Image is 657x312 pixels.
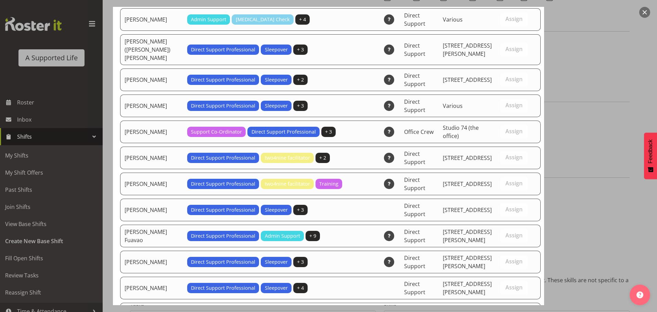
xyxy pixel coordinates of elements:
span: [STREET_ADDRESS][PERSON_NAME] [443,254,492,270]
span: Direct Support Professional [252,128,316,136]
td: [PERSON_NAME] [120,121,183,143]
span: Direct Support [404,254,425,270]
span: [MEDICAL_DATA] Check [236,16,290,23]
span: + 2 [297,76,304,84]
span: Training [319,180,338,188]
span: Sleepover [265,206,288,214]
span: + 3 [297,46,304,53]
span: [STREET_ADDRESS] [443,180,492,188]
td: [PERSON_NAME] [120,95,183,117]
td: [PERSON_NAME] [120,251,183,273]
span: Sleepover [265,284,288,292]
span: + 4 [297,284,304,292]
span: Office Crew [404,128,434,136]
span: Various [443,16,463,23]
span: [STREET_ADDRESS] [443,76,492,84]
span: Assign [505,206,523,213]
span: + 3 [297,206,304,214]
span: Direct Support [404,228,425,244]
span: + 3 [297,102,304,110]
span: Direct Support [404,202,425,218]
span: Direct Support Professional [191,284,255,292]
span: [STREET_ADDRESS] [443,154,492,162]
span: Sleepover [265,46,288,53]
span: Direct Support Professional [191,154,255,162]
span: Direct Support Professional [191,206,255,214]
td: [PERSON_NAME] [120,277,183,299]
span: Feedback [647,139,654,163]
span: Direct Support Professional [191,180,255,188]
td: [PERSON_NAME] [120,147,183,169]
span: Assign [505,180,523,187]
span: + 4 [299,16,306,23]
span: Assign [505,15,523,22]
td: [PERSON_NAME] [120,68,183,91]
span: [STREET_ADDRESS] [443,206,492,214]
span: + 2 [319,154,326,162]
td: [PERSON_NAME] [120,173,183,195]
span: Direct Support [404,280,425,296]
span: Direct Support [404,98,425,114]
span: Direct Support [404,42,425,58]
span: Direct Support Professional [191,258,255,266]
span: Direct Support [404,150,425,166]
span: + 9 [309,232,316,240]
span: Assign [505,232,523,239]
td: [PERSON_NAME] ([PERSON_NAME]) [PERSON_NAME] [120,34,183,65]
span: Direct Support [404,12,425,27]
span: Studio 74 (the office) [443,124,479,140]
span: Direct Support Professional [191,232,255,240]
span: Direct Support [404,72,425,88]
span: [STREET_ADDRESS][PERSON_NAME] [443,280,492,296]
span: Direct Support Professional [191,76,255,84]
span: Assign [505,284,523,291]
span: Assign [505,258,523,265]
span: + 3 [325,128,332,136]
td: [PERSON_NAME] [120,8,183,31]
span: Sleepover [265,258,288,266]
span: two4nine facilitator [265,154,310,162]
td: [PERSON_NAME] Fuavao [120,225,183,247]
span: Assign [505,154,523,161]
span: Assign [505,46,523,52]
span: Assign [505,128,523,135]
span: Admin Support [191,16,226,23]
span: two4nine facilitator [265,180,310,188]
td: [PERSON_NAME] [120,199,183,221]
span: [STREET_ADDRESS][PERSON_NAME] [443,228,492,244]
span: + 3 [297,258,304,266]
span: Sleepover [265,102,288,110]
span: Direct Support [404,176,425,192]
span: [STREET_ADDRESS][PERSON_NAME] [443,42,492,58]
span: Assign [505,102,523,109]
span: Various [443,102,463,110]
span: Direct Support Professional [191,46,255,53]
span: Admin Support [265,232,300,240]
button: Feedback - Show survey [644,133,657,179]
span: Sleepover [265,76,288,84]
span: Assign [505,76,523,83]
span: Direct Support Professional [191,102,255,110]
img: help-xxl-2.png [636,291,643,298]
span: Support Co-Ordinator [191,128,242,136]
